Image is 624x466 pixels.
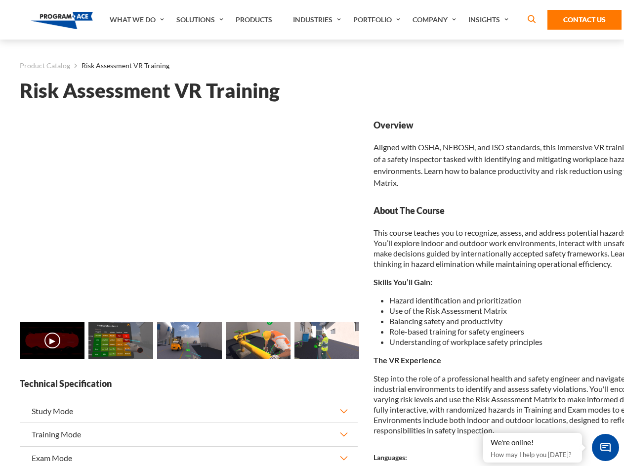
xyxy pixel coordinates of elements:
[491,449,575,461] p: How may I help you [DATE]?
[294,322,359,359] img: Risk Assessment VR Training - Preview 4
[20,400,358,423] button: Study Mode
[491,438,575,448] div: We're online!
[547,10,622,30] a: Contact Us
[20,322,84,359] img: Risk Assessment VR Training - Video 0
[20,423,358,446] button: Training Mode
[31,12,93,29] img: Program-Ace
[20,378,358,390] strong: Technical Specification
[88,322,153,359] img: Risk Assessment VR Training - Preview 1
[226,322,291,359] img: Risk Assessment VR Training - Preview 3
[157,322,222,359] img: Risk Assessment VR Training - Preview 2
[592,434,619,461] span: Chat Widget
[20,59,70,72] a: Product Catalog
[44,333,60,348] button: ▶
[374,453,407,462] strong: Languages:
[20,119,358,309] iframe: Risk Assessment VR Training - Video 0
[70,59,169,72] li: Risk Assessment VR Training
